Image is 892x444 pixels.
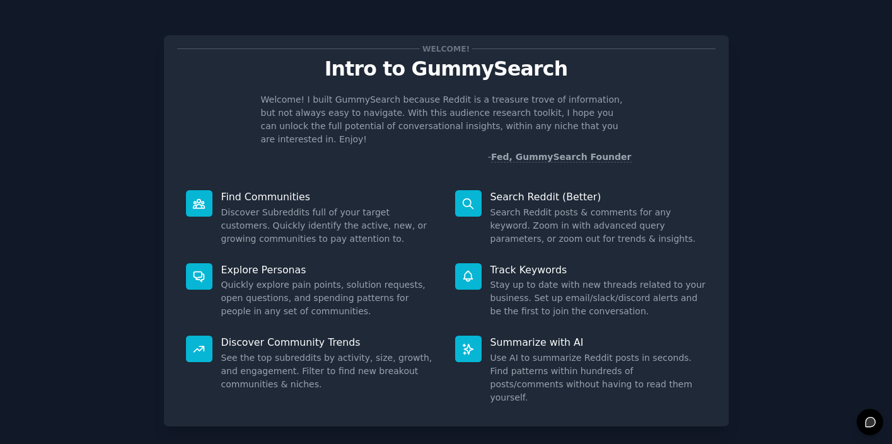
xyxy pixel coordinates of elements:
[490,278,707,318] dd: Stay up to date with new threads related to your business. Set up email/slack/discord alerts and ...
[261,93,632,146] p: Welcome! I built GummySearch because Reddit is a treasure trove of information, but not always ea...
[490,351,707,404] dd: Use AI to summarize Reddit posts in seconds. Find patterns within hundreds of posts/comments with...
[221,278,437,318] dd: Quickly explore pain points, solution requests, open questions, and spending patterns for people ...
[488,151,632,164] div: -
[490,263,707,276] p: Track Keywords
[221,263,437,276] p: Explore Personas
[221,206,437,246] dd: Discover Subreddits full of your target customers. Quickly identify the active, new, or growing c...
[221,190,437,203] p: Find Communities
[177,58,715,80] p: Intro to GummySearch
[491,152,632,162] a: Fed, GummySearch Founder
[490,206,707,246] dd: Search Reddit posts & comments for any keyword. Zoom in with advanced query parameters, or zoom o...
[221,336,437,349] p: Discover Community Trends
[490,336,707,349] p: Summarize with AI
[420,42,472,55] span: Welcome!
[221,351,437,391] dd: See the top subreddits by activity, size, growth, and engagement. Filter to find new breakout com...
[490,190,707,203] p: Search Reddit (Better)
